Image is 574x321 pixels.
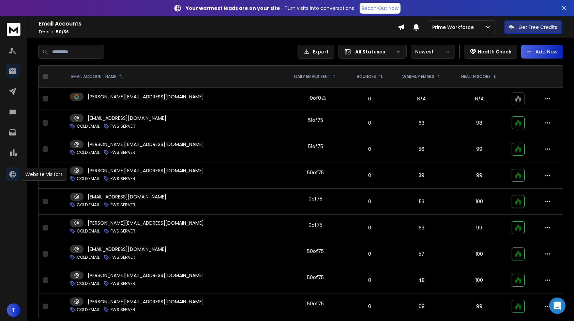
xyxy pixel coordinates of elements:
[308,222,322,228] div: 0 of 75
[77,176,100,181] p: COLD EMAIL
[392,267,451,293] td: 48
[518,24,557,31] p: Get Free Credits
[71,74,123,79] div: EMAIL ACCOUNT NAME
[77,255,100,260] p: COLD EMAIL
[432,24,477,31] p: Prime Workforce
[307,169,324,176] div: 50 of 75
[352,119,388,126] p: 0
[392,88,451,110] td: N/A
[110,176,135,181] p: PWS SERVER
[88,167,204,174] p: [PERSON_NAME][EMAIL_ADDRESS][DOMAIN_NAME]
[110,307,135,312] p: PWS SERVER
[110,124,135,129] p: PWS SERVER
[352,224,388,231] p: 0
[360,3,401,14] a: Reach Out Now
[88,246,166,253] p: [EMAIL_ADDRESS][DOMAIN_NAME]
[504,20,562,34] button: Get Free Credits
[7,303,20,317] button: T
[392,215,451,241] td: 63
[352,303,388,310] p: 0
[77,307,100,312] p: COLD EMAIL
[402,74,434,79] p: WARMUP EMAILS
[21,168,67,181] div: Website Visitors
[307,300,324,307] div: 50 of 75
[392,241,451,267] td: 57
[464,45,517,59] button: Health Check
[39,20,398,28] h1: Email Accounts
[461,74,490,79] p: HEALTH SCORE
[308,143,323,150] div: 51 of 75
[355,48,393,55] p: All Statuses
[110,228,135,234] p: PWS SERVER
[352,198,388,205] p: 0
[392,189,451,215] td: 53
[451,267,508,293] td: 100
[77,202,100,208] p: COLD EMAIL
[110,150,135,155] p: PWS SERVER
[352,146,388,153] p: 0
[392,136,451,162] td: 56
[77,228,100,234] p: COLD EMAIL
[294,74,330,79] p: DAILY EMAILS SENT
[77,281,100,286] p: COLD EMAIL
[186,5,280,12] strong: Your warmest leads are on your site
[392,110,451,136] td: 63
[451,136,508,162] td: 99
[307,274,324,281] div: 50 of 75
[110,202,135,208] p: PWS SERVER
[88,93,204,100] p: [PERSON_NAME][EMAIL_ADDRESS][DOMAIN_NAME]
[478,48,511,55] p: Health Check
[308,117,323,124] div: 51 of 75
[451,189,508,215] td: 100
[451,110,508,136] td: 98
[451,293,508,320] td: 99
[186,5,354,12] p: – Turn visits into conversations
[88,298,204,305] p: [PERSON_NAME][EMAIL_ADDRESS][DOMAIN_NAME]
[352,251,388,257] p: 0
[411,45,455,59] button: Newest
[310,95,321,101] div: 0 of 0
[455,95,503,102] p: N/A
[88,220,204,226] p: [PERSON_NAME][EMAIL_ADDRESS][DOMAIN_NAME]
[39,29,398,35] p: Emails :
[451,215,508,241] td: 99
[77,124,100,129] p: COLD EMAIL
[308,195,322,202] div: 0 of 75
[521,45,563,59] button: Add New
[88,141,204,148] p: [PERSON_NAME][EMAIL_ADDRESS][DOMAIN_NAME]
[110,255,135,260] p: PWS SERVER
[451,162,508,189] td: 99
[392,162,451,189] td: 39
[549,298,565,314] div: Open Intercom Messenger
[352,95,388,102] p: 0
[307,248,324,255] div: 50 of 75
[451,241,508,267] td: 100
[357,74,376,79] p: BOUNCES
[362,5,398,12] p: Reach Out Now
[77,150,100,155] p: COLD EMAIL
[392,293,451,320] td: 69
[352,277,388,284] p: 0
[298,45,334,59] button: Export
[352,172,388,179] p: 0
[88,115,166,122] p: [EMAIL_ADDRESS][DOMAIN_NAME]
[56,29,69,35] span: 50 / 56
[88,193,166,200] p: [EMAIL_ADDRESS][DOMAIN_NAME]
[7,23,20,36] img: logo
[88,272,204,279] p: [PERSON_NAME][EMAIL_ADDRESS][DOMAIN_NAME]
[110,281,135,286] p: PWS SERVER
